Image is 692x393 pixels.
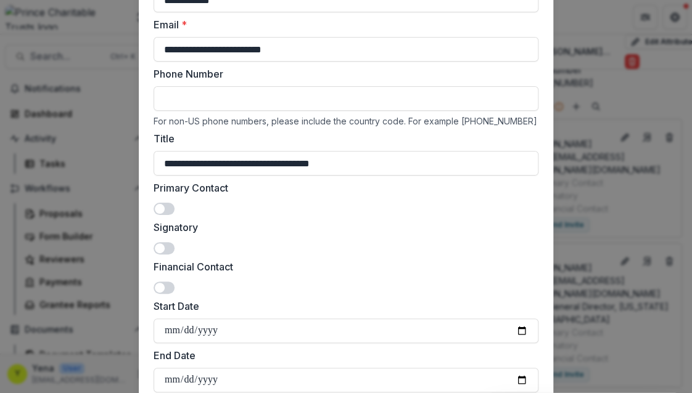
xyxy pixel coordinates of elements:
div: For non-US phone numbers, please include the country code. For example [PHONE_NUMBER] [154,116,538,126]
label: Financial Contact [154,259,531,274]
label: Signatory [154,220,531,235]
label: Start Date [154,299,531,314]
label: End Date [154,348,531,363]
label: Email [154,17,531,32]
label: Phone Number [154,67,531,81]
label: Title [154,131,531,146]
label: Primary Contact [154,180,531,195]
